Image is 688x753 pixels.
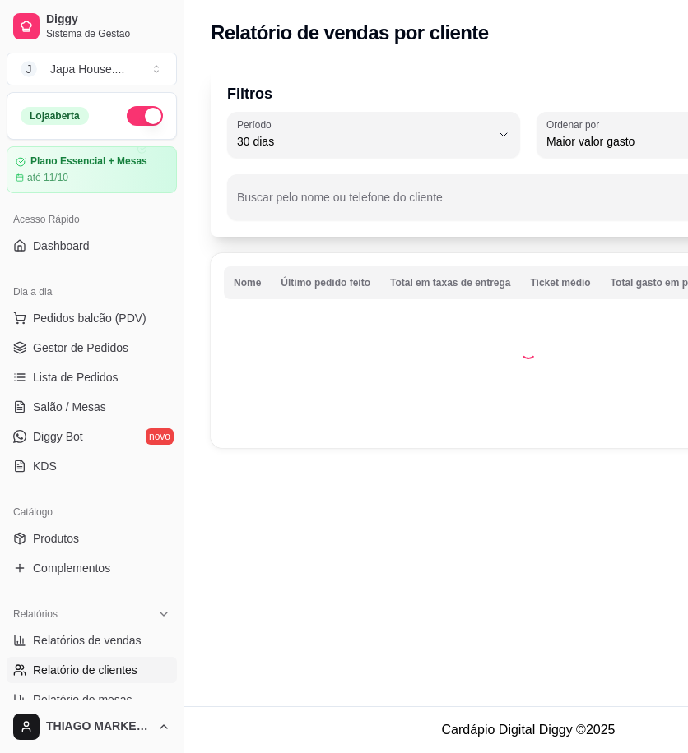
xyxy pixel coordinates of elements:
div: Acesso Rápido [7,206,177,233]
span: 30 dias [237,133,490,150]
a: Gestor de Pedidos [7,335,177,361]
span: Lista de Pedidos [33,369,119,386]
div: Catálogo [7,499,177,525]
span: Produtos [33,530,79,547]
div: Japa House. ... [50,61,124,77]
div: Loja aberta [21,107,89,125]
span: Relatórios de vendas [33,632,142,649]
span: Dashboard [33,238,90,254]
a: Lista de Pedidos [7,364,177,390]
label: Ordenar por [546,118,605,132]
span: KDS [33,458,57,474]
a: Dashboard [7,233,177,259]
button: Período30 dias [227,112,520,158]
a: KDS [7,453,177,479]
button: Select a team [7,53,177,85]
article: até 11/10 [27,171,68,184]
span: Relatório de mesas [33,691,132,708]
a: Complementos [7,555,177,581]
button: Alterar Status [127,106,163,126]
span: Salão / Mesas [33,399,106,415]
label: Período [237,118,277,132]
a: DiggySistema de Gestão [7,7,177,46]
a: Produtos [7,525,177,552]
a: Diggy Botnovo [7,423,177,450]
span: THIAGO MARKETING [46,719,151,734]
span: Complementos [33,560,110,576]
span: Diggy [46,12,170,27]
button: THIAGO MARKETING [7,707,177,746]
a: Relatórios de vendas [7,627,177,654]
span: Diggy Bot [33,428,83,445]
h2: Relatório de vendas por cliente [211,20,489,46]
a: Plano Essencial + Mesasaté 11/10 [7,146,177,193]
span: J [21,61,37,77]
button: Pedidos balcão (PDV) [7,305,177,331]
a: Salão / Mesas [7,394,177,420]
span: Gestor de Pedidos [33,340,128,356]
article: Plano Essencial + Mesas [30,155,147,168]
div: Loading [520,343,537,359]
a: Relatório de mesas [7,686,177,713]
span: Relatórios [13,607,58,621]
span: Pedidos balcão (PDV) [33,310,146,326]
span: Sistema de Gestão [46,27,170,40]
a: Relatório de clientes [7,657,177,683]
span: Relatório de clientes [33,662,137,678]
div: Dia a dia [7,279,177,305]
